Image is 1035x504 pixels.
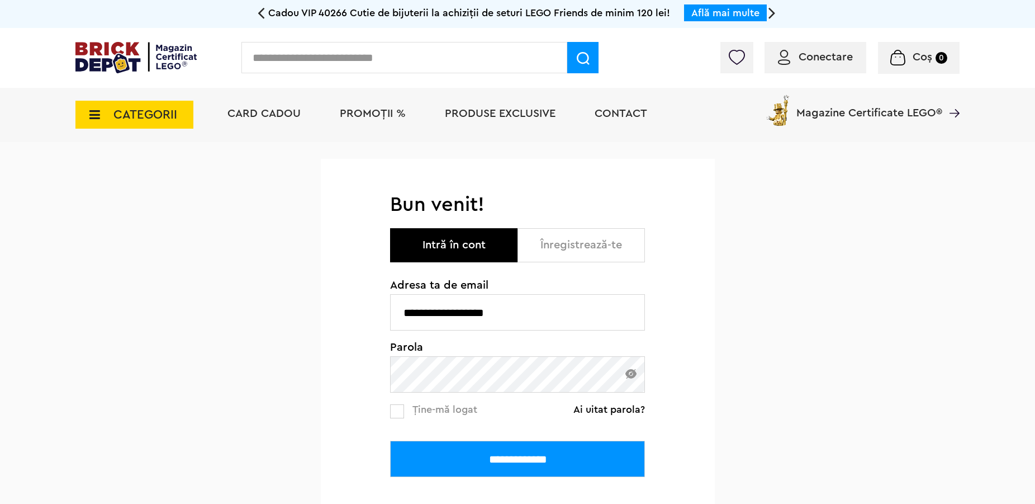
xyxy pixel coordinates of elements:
button: Intră în cont [390,228,517,262]
a: Conectare [778,51,853,63]
a: Contact [595,108,647,119]
a: PROMOȚII % [340,108,406,119]
span: Coș [913,51,932,63]
span: Magazine Certificate LEGO® [796,93,942,119]
span: Cadou VIP 40266 Cutie de bijuterii la achiziții de seturi LEGO Friends de minim 120 lei! [268,8,670,18]
span: Ține-mă logat [412,404,477,414]
h1: Bun venit! [390,192,645,217]
button: Înregistrează-te [517,228,645,262]
span: Conectare [799,51,853,63]
span: Parola [390,342,645,353]
span: CATEGORII [113,109,177,121]
a: Ai uitat parola? [573,404,645,415]
a: Află mai multe [691,8,759,18]
span: Adresa ta de email [390,280,645,291]
a: Magazine Certificate LEGO® [942,93,960,104]
small: 0 [936,52,947,64]
a: Card Cadou [227,108,301,119]
a: Produse exclusive [445,108,556,119]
